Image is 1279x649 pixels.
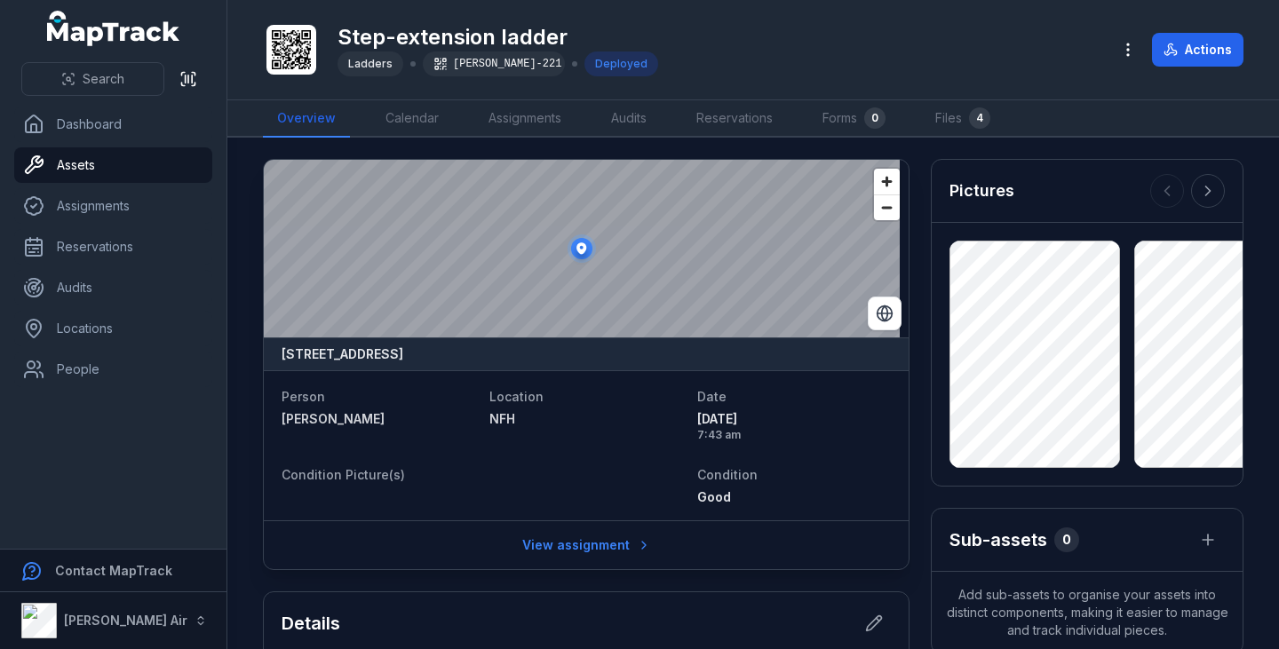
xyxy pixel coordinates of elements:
[949,178,1014,203] h3: Pictures
[808,100,900,138] a: Forms0
[14,188,212,224] a: Assignments
[371,100,453,138] a: Calendar
[263,100,350,138] a: Overview
[14,352,212,387] a: People
[949,527,1047,552] h2: Sub-assets
[282,345,403,363] strong: [STREET_ADDRESS]
[348,57,393,70] span: Ladders
[874,194,900,220] button: Zoom out
[1152,33,1243,67] button: Actions
[282,410,475,428] a: [PERSON_NAME]
[682,100,787,138] a: Reservations
[55,563,172,578] strong: Contact MapTrack
[14,229,212,265] a: Reservations
[47,11,180,46] a: MapTrack
[584,51,658,76] div: Deployed
[489,410,683,428] a: NFH
[282,389,325,404] span: Person
[868,297,902,330] button: Switch to Satellite View
[697,428,891,442] span: 7:43 am
[697,489,731,504] span: Good
[489,411,515,426] span: NFH
[423,51,565,76] div: [PERSON_NAME]-221
[14,107,212,142] a: Dashboard
[474,100,576,138] a: Assignments
[697,410,891,428] span: [DATE]
[1054,527,1079,552] div: 0
[21,62,164,96] button: Search
[969,107,990,129] div: 4
[282,467,405,482] span: Condition Picture(s)
[83,70,124,88] span: Search
[14,270,212,305] a: Audits
[597,100,661,138] a: Audits
[697,389,727,404] span: Date
[874,169,900,194] button: Zoom in
[338,23,658,51] h1: Step-extension ladder
[64,613,187,628] strong: [PERSON_NAME] Air
[14,147,212,183] a: Assets
[489,389,544,404] span: Location
[511,528,663,562] a: View assignment
[697,467,758,482] span: Condition
[264,160,900,337] canvas: Map
[282,611,340,636] h2: Details
[14,311,212,346] a: Locations
[921,100,1005,138] a: Files4
[864,107,886,129] div: 0
[697,410,891,442] time: 4/30/2025, 7:43:35 AM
